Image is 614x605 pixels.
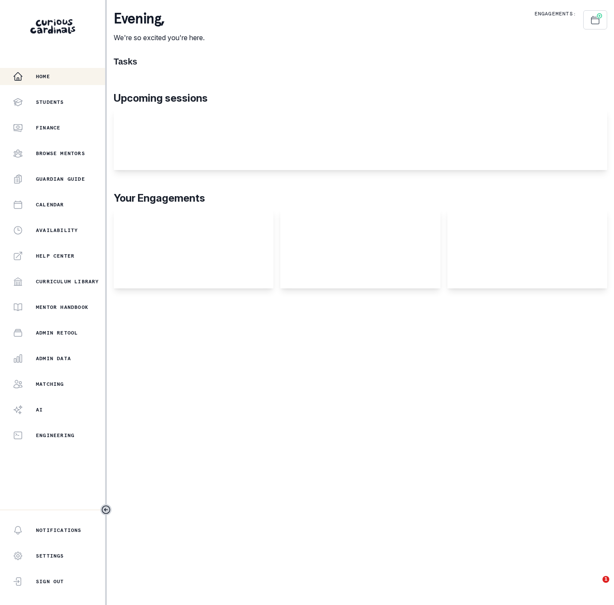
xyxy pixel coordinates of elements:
p: Admin Retool [36,329,78,336]
span: 1 [602,576,609,583]
p: Mentor Handbook [36,304,88,311]
button: Toggle sidebar [100,504,112,515]
p: Upcoming sessions [114,91,607,106]
p: Guardian Guide [36,176,85,182]
p: Engagements: [535,10,576,17]
p: Sign Out [36,578,64,585]
iframe: Intercom live chat [585,576,605,596]
p: Help Center [36,253,74,259]
p: Calendar [36,201,64,208]
p: Curriculum Library [36,278,99,285]
p: Browse Mentors [36,150,85,157]
p: Engineering [36,432,74,439]
p: Students [36,99,64,106]
p: Availability [36,227,78,234]
p: Matching [36,381,64,388]
p: evening , [114,10,205,27]
p: Your Engagements [114,191,607,206]
p: Finance [36,124,60,131]
img: Curious Cardinals Logo [30,19,75,34]
p: Settings [36,552,64,559]
p: AI [36,406,43,413]
button: Schedule Sessions [583,10,607,29]
p: Home [36,73,50,80]
p: Admin Data [36,355,71,362]
p: We're so excited you're here. [114,32,205,43]
h1: Tasks [114,56,607,67]
p: Notifications [36,527,82,534]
